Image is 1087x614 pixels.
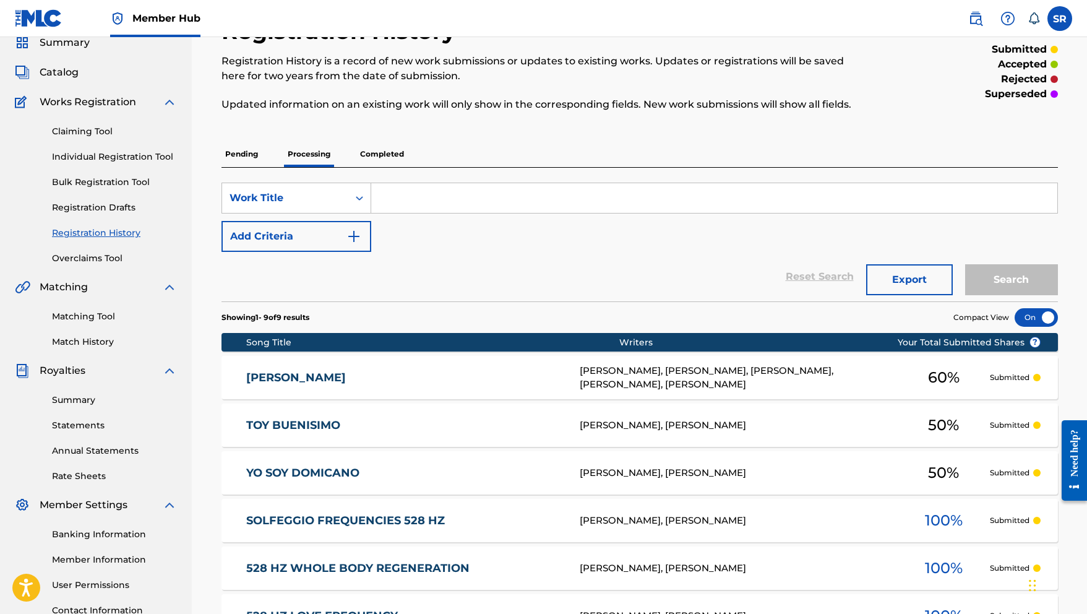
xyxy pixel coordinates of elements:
[1001,72,1047,87] p: rejected
[990,563,1029,574] p: Submitted
[990,420,1029,431] p: Submitted
[40,35,90,50] span: Summary
[15,35,30,50] img: Summary
[928,414,959,436] span: 50 %
[221,312,309,323] p: Showing 1 - 9 of 9 results
[52,335,177,348] a: Match History
[15,280,30,295] img: Matching
[998,57,1047,72] p: accepted
[1025,555,1087,614] iframe: Chat Widget
[1052,409,1087,511] iframe: Resource Center
[580,561,898,576] div: [PERSON_NAME], [PERSON_NAME]
[162,498,177,512] img: expand
[40,95,136,110] span: Works Registration
[1028,12,1040,25] div: Notifications
[15,498,30,512] img: Member Settings
[15,65,30,80] img: Catalog
[990,515,1029,526] p: Submitted
[990,372,1029,383] p: Submitted
[162,280,177,295] img: expand
[52,470,177,483] a: Rate Sheets
[246,466,563,480] a: YO SOY DOMICANO
[40,363,85,378] span: Royalties
[40,280,88,295] span: Matching
[221,183,1058,301] form: Search Form
[580,418,898,433] div: [PERSON_NAME], [PERSON_NAME]
[580,514,898,528] div: [PERSON_NAME], [PERSON_NAME]
[990,467,1029,478] p: Submitted
[52,528,177,541] a: Banking Information
[162,95,177,110] img: expand
[15,9,62,27] img: MLC Logo
[1029,567,1036,604] div: Drag
[40,498,127,512] span: Member Settings
[356,141,408,167] p: Completed
[52,310,177,323] a: Matching Tool
[15,95,31,110] img: Works Registration
[52,553,177,566] a: Member Information
[925,509,963,532] span: 100 %
[15,363,30,378] img: Royalties
[346,229,361,244] img: 9d2ae6d4665cec9f34b9.svg
[221,141,262,167] p: Pending
[221,97,866,112] p: Updated information on an existing work will only show in the corresponding fields. New work subm...
[221,221,371,252] button: Add Criteria
[15,65,79,80] a: CatalogCatalog
[52,125,177,138] a: Claiming Tool
[15,35,90,50] a: SummarySummary
[866,264,953,295] button: Export
[52,201,177,214] a: Registration Drafts
[925,557,963,579] span: 100 %
[52,579,177,592] a: User Permissions
[1030,337,1040,347] span: ?
[52,252,177,265] a: Overclaims Tool
[953,312,1009,323] span: Compact View
[1000,11,1015,26] img: help
[963,6,988,31] a: Public Search
[985,87,1047,102] p: superseded
[580,466,898,480] div: [PERSON_NAME], [PERSON_NAME]
[52,444,177,457] a: Annual Statements
[898,336,1041,349] span: Your Total Submitted Shares
[246,418,563,433] a: TOY BUENISIMO
[162,363,177,378] img: expand
[221,54,866,84] p: Registration History is a record of new work submissions or updates to existing works. Updates or...
[928,462,959,484] span: 50 %
[110,11,125,26] img: Top Rightsholder
[246,514,563,528] a: SOLFEGGIO FREQUENCIES 528 HZ
[1047,6,1072,31] div: User Menu
[580,364,898,392] div: [PERSON_NAME], [PERSON_NAME], [PERSON_NAME], [PERSON_NAME], [PERSON_NAME]
[230,191,341,205] div: Work Title
[284,141,334,167] p: Processing
[968,11,983,26] img: search
[52,394,177,407] a: Summary
[52,150,177,163] a: Individual Registration Tool
[52,176,177,189] a: Bulk Registration Tool
[246,371,563,385] a: [PERSON_NAME]
[619,336,937,349] div: Writers
[132,11,200,25] span: Member Hub
[995,6,1020,31] div: Help
[928,366,960,389] span: 60 %
[52,227,177,240] a: Registration History
[246,336,619,349] div: Song Title
[40,65,79,80] span: Catalog
[992,42,1047,57] p: submitted
[246,561,563,576] a: 528 HZ WHOLE BODY REGENERATION
[52,419,177,432] a: Statements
